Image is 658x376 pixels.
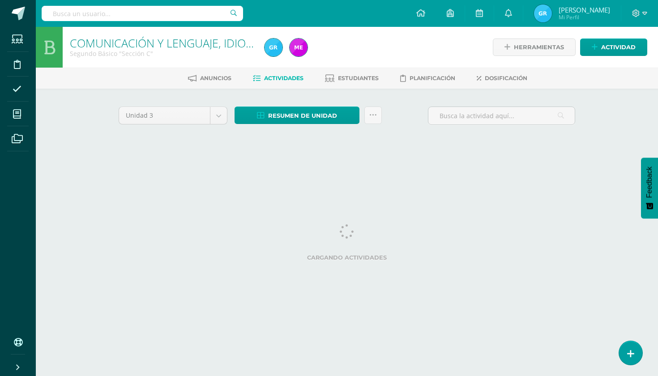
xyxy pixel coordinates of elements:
[338,75,379,81] span: Estudiantes
[42,6,243,21] input: Busca un usuario...
[126,107,203,124] span: Unidad 3
[641,158,658,218] button: Feedback - Mostrar encuesta
[290,38,308,56] img: f0e654219e4525b0f5d703f555697591.png
[265,38,282,56] img: aef9ea12e8278db43f48127993d6127c.png
[493,38,576,56] a: Herramientas
[485,75,527,81] span: Dosificación
[188,71,231,85] a: Anuncios
[325,71,379,85] a: Estudiantes
[400,71,455,85] a: Planificación
[410,75,455,81] span: Planificación
[235,107,359,124] a: Resumen de unidad
[70,49,254,58] div: Segundo Básico 'Sección C'
[514,39,564,56] span: Herramientas
[534,4,552,22] img: aef9ea12e8278db43f48127993d6127c.png
[268,107,337,124] span: Resumen de unidad
[253,71,303,85] a: Actividades
[477,71,527,85] a: Dosificación
[580,38,647,56] a: Actividad
[428,107,575,124] input: Busca la actividad aquí...
[119,254,575,261] label: Cargando actividades
[264,75,303,81] span: Actividades
[645,167,654,198] span: Feedback
[601,39,636,56] span: Actividad
[559,13,610,21] span: Mi Perfil
[70,37,254,49] h1: COMUNICACIÓN Y LENGUAJE, IDIOMA ESPAÑOL
[70,35,314,51] a: COMUNICACIÓN Y LENGUAJE, IDIOMA ESPAÑOL
[119,107,227,124] a: Unidad 3
[559,5,610,14] span: [PERSON_NAME]
[200,75,231,81] span: Anuncios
